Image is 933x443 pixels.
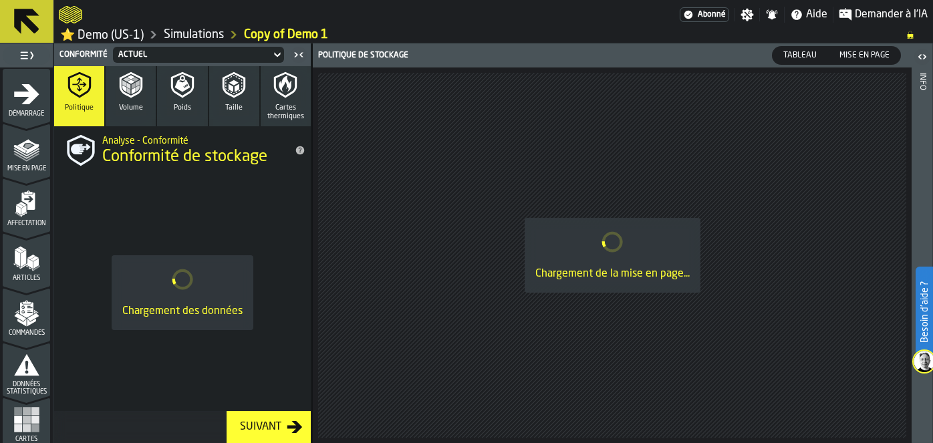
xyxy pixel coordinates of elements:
[59,27,928,43] nav: Breadcrumb
[773,47,827,64] div: thumb
[3,178,50,232] li: menu Affectation
[806,7,827,23] span: Aide
[3,381,50,396] span: Données statistiques
[535,266,690,282] div: Chargement de la mise en page...
[3,165,50,172] span: Mise en page
[833,7,933,23] label: button-toggle-Demander à l'IA
[3,110,50,118] span: Démarrage
[785,7,833,23] label: button-toggle-Aide
[225,104,243,112] span: Taille
[102,146,267,168] span: Conformité de stockage
[102,133,284,146] h2: Sub Title
[3,275,50,282] span: Articles
[3,329,50,337] span: Commandes
[227,411,311,443] button: button-Suivant
[698,10,726,19] span: Abonné
[680,7,729,22] div: Abonnement au menu
[3,46,50,65] label: button-toggle-Basculer le menu complet
[918,70,927,440] div: Info
[3,343,50,396] li: menu Données statistiques
[122,303,243,319] div: Chargement des données
[119,104,143,112] span: Volume
[59,3,82,27] a: logo-header
[313,43,912,67] header: Politique de stockage
[59,50,108,59] span: Conformité
[164,27,224,42] a: link-to-/wh/i/103622fe-4b04-4da1-b95f-2619b9c959cc
[913,46,932,70] label: button-toggle-Ouvrir
[778,49,822,61] span: Tableau
[829,47,900,64] div: thumb
[54,126,311,174] div: title-Conformité de stockage
[735,8,759,21] label: button-toggle-Paramètres
[3,124,50,177] li: menu Mise en page
[3,233,50,287] li: menu Articles
[3,288,50,341] li: menu Commandes
[235,419,287,435] div: Suivant
[855,7,928,23] span: Demander à l'IA
[834,49,895,61] span: Mise en page
[917,268,932,356] label: Besoin d'aide ?
[772,46,828,65] label: button-switch-multi-Tableau
[912,43,932,443] header: Info
[315,51,614,60] div: Politique de stockage
[828,46,901,65] label: button-switch-multi-Mise en page
[244,27,328,42] a: link-to-/wh/i/103622fe-4b04-4da1-b95f-2619b9c959cc/simulations/b45984fd-e49c-487d-ac16-b48c33c4b847
[3,69,50,122] li: menu Démarrage
[760,8,784,21] label: button-toggle-Notifications
[110,47,287,63] div: DropdownMenuValue-23e60dad-4bf2-4a92-aa30-e3de7d38317a
[60,27,144,43] a: link-to-/wh/i/103622fe-4b04-4da1-b95f-2619b9c959cc
[266,104,305,121] span: Cartes thermiques
[174,104,191,112] span: Poids
[118,50,265,59] div: DropdownMenuValue-23e60dad-4bf2-4a92-aa30-e3de7d38317a
[680,7,729,22] a: link-to-/wh/i/103622fe-4b04-4da1-b95f-2619b9c959cc/settings/billing
[289,47,308,63] label: button-toggle-Fermez-moi
[3,220,50,227] span: Affectation
[65,104,94,112] span: Politique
